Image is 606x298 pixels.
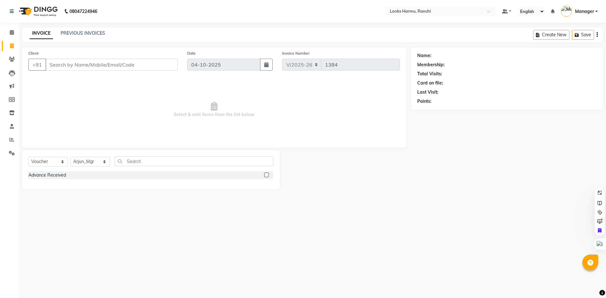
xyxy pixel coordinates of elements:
img: logo [16,3,59,20]
label: Client [28,50,39,56]
div: Last Visit: [417,89,438,96]
img: Manager [561,6,572,17]
iframe: chat widget [579,273,600,292]
button: Create New [533,30,569,40]
div: Advance Received [28,172,66,178]
input: Search by Name/Mobile/Email/Code [45,59,178,71]
label: Date [187,50,196,56]
div: Points: [417,98,431,105]
div: Name: [417,52,431,59]
a: PREVIOUS INVOICES [61,30,105,36]
b: 08047224946 [69,3,97,20]
div: Membership: [417,61,445,68]
div: Total Visits: [417,71,442,77]
span: Select & add items from the list below [28,78,400,141]
span: Manager [575,8,594,15]
button: Save [572,30,594,40]
a: INVOICE [30,28,53,39]
input: Search [115,156,273,166]
div: Card on file: [417,80,443,86]
button: +91 [28,59,46,71]
label: Invoice Number [282,50,310,56]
